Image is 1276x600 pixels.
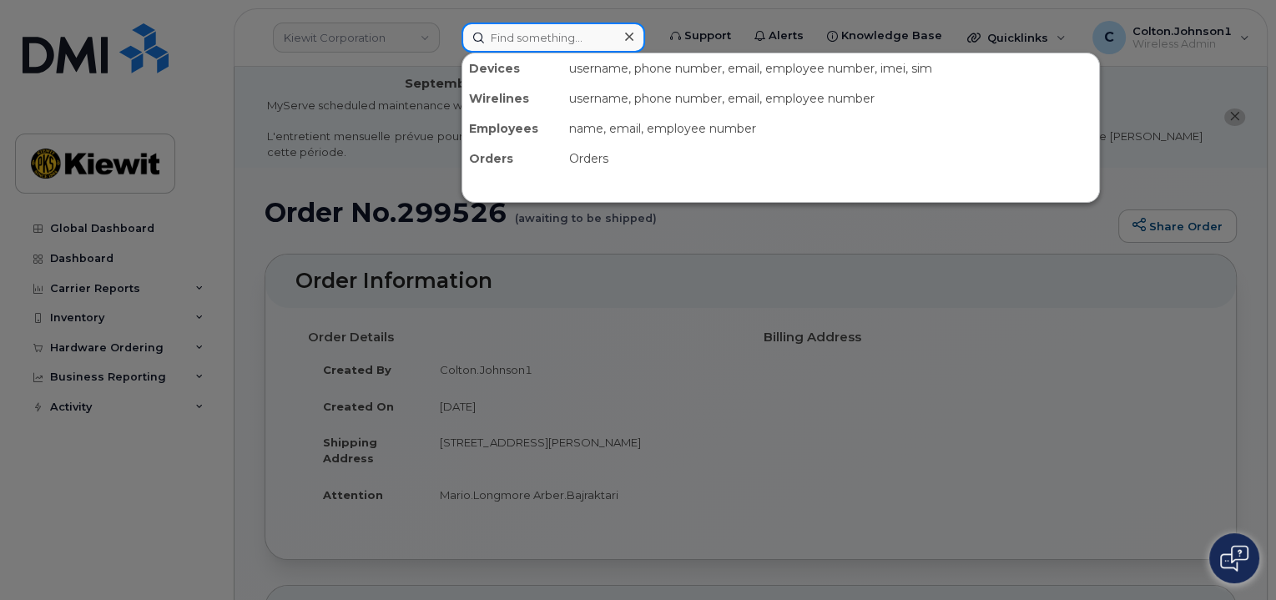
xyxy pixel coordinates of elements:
div: Orders [562,144,1099,174]
div: Wirelines [462,83,562,113]
div: Employees [462,113,562,144]
div: username, phone number, email, employee number [562,83,1099,113]
div: username, phone number, email, employee number, imei, sim [562,53,1099,83]
div: Devices [462,53,562,83]
div: Orders [462,144,562,174]
img: Open chat [1220,545,1248,572]
div: name, email, employee number [562,113,1099,144]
